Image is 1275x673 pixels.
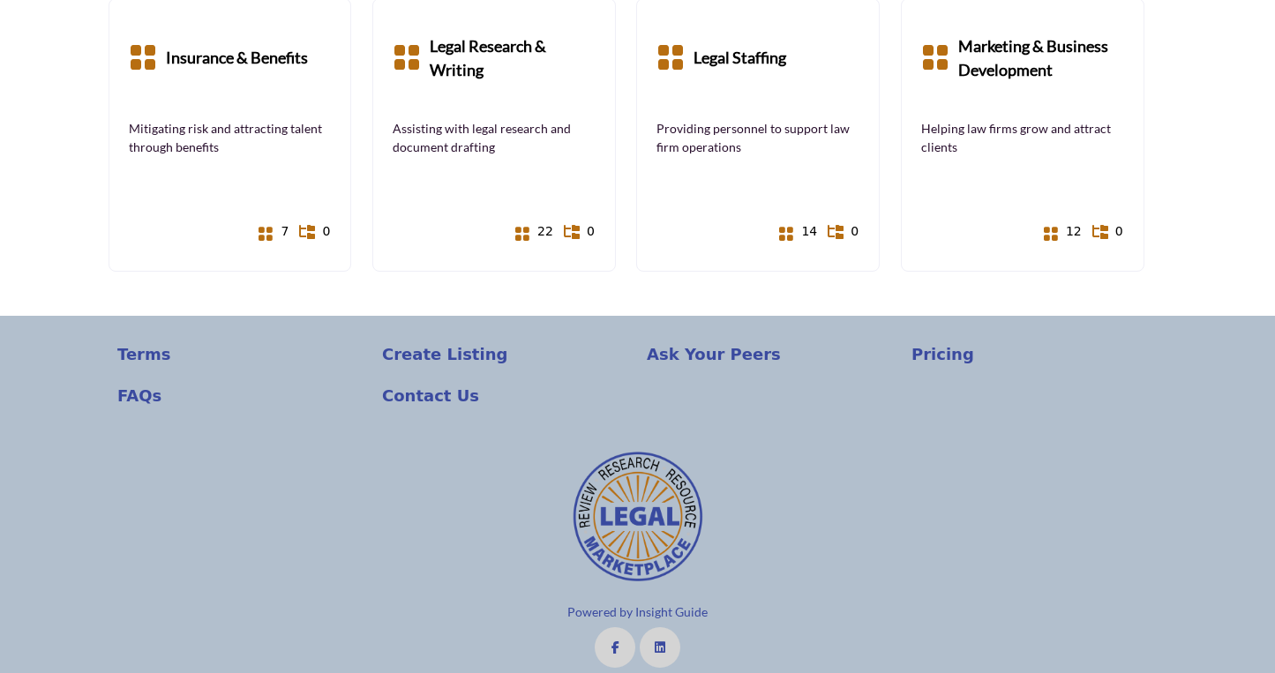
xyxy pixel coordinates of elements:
[1092,225,1108,239] i: Show All 0 Sub-Categories
[911,342,1158,366] a: Pricing
[393,119,596,156] a: Assisting with legal research and document drafting
[829,216,859,247] a: 0
[259,216,289,247] a: 7
[1043,226,1059,242] i: Show All 12 Suppliers
[1115,222,1123,241] span: 0
[828,225,844,239] i: Show All 0 Sub-Categories
[258,226,274,242] i: Show All 7 Suppliers
[166,19,308,98] a: Insurance & Benefits
[1052,216,1083,247] a: 12
[1093,216,1124,247] a: 0
[656,119,859,156] a: Providing personnel to support law firm operations
[117,342,364,366] a: Terms
[129,119,332,156] a: Mitigating risk and attracting talent through benefits
[523,216,554,247] a: 22
[382,342,628,366] a: Create Listing
[281,222,289,241] span: 7
[567,604,708,619] a: Powered by Insight Guide
[514,226,530,242] i: Show All 22 Suppliers
[1066,222,1082,241] span: 12
[564,225,580,239] i: Show All 0 Sub-Categories
[958,19,1124,98] a: Marketing & Business Development
[587,222,595,241] span: 0
[537,222,553,241] span: 22
[117,384,364,408] a: FAQs
[382,384,628,408] a: Contact Us
[787,216,818,247] a: 14
[647,342,893,366] a: Ask Your Peers
[430,19,596,98] a: Legal Research & Writing
[565,216,596,247] a: 0
[694,19,786,98] a: Legal Staffing
[851,222,859,241] span: 0
[299,225,315,239] i: Show All 0 Sub-Categories
[300,216,331,247] a: 0
[640,627,680,668] a: LinkedIn Link
[595,627,635,668] a: Facebook Link
[801,222,817,241] span: 14
[921,119,1124,156] a: Helping law firms grow and attract clients
[322,222,330,241] span: 0
[559,443,717,593] img: No Site Logo
[778,226,794,242] i: Show All 14 Suppliers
